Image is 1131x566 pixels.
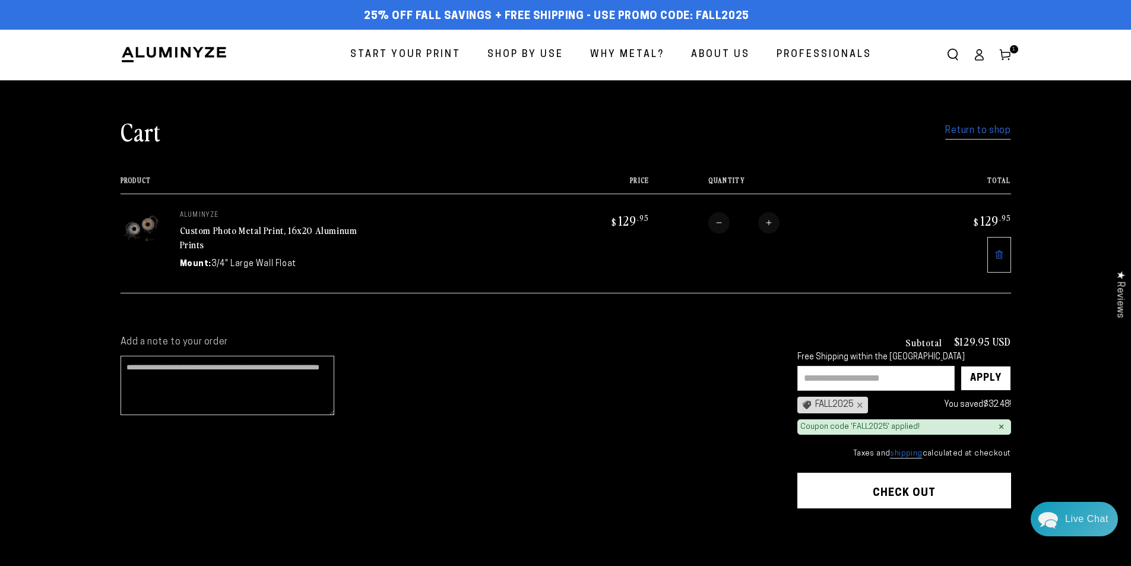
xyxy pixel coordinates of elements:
[797,532,1011,558] iframe: PayPal-paypal
[612,216,617,228] span: $
[180,223,357,252] a: Custom Photo Metal Print, 16x20 Aluminum Prints
[121,336,774,349] label: Add a note to your order
[874,397,1011,412] div: You saved !
[945,122,1010,140] a: Return to shop
[581,39,673,71] a: Why Metal?
[121,116,161,147] h1: Cart
[479,39,572,71] a: Shop By Use
[797,448,1011,460] small: Taxes and calculated at checkout
[341,39,470,71] a: Start Your Print
[730,212,758,233] input: Quantity for Custom Photo Metal Print, 16x20 Aluminum Prints
[1031,502,1118,536] div: Chat widget toggle
[972,212,1011,229] bdi: 129
[649,176,901,194] th: Quantity
[768,39,880,71] a: Professionals
[1108,261,1131,327] div: Click to open Judge.me floating reviews tab
[211,258,296,270] dd: 3/4" Large Wall Float
[800,422,920,432] div: Coupon code 'FALL2025' applied!
[691,46,750,64] span: About Us
[797,353,1011,363] div: Free Shipping within the [GEOGRAPHIC_DATA]
[954,336,1011,347] p: $129.95 USD
[539,176,649,194] th: Price
[364,10,749,23] span: 25% off FALL Savings + Free Shipping - Use Promo Code: FALL2025
[121,176,540,194] th: Product
[1012,45,1016,53] span: 1
[999,213,1011,223] sup: .95
[777,46,872,64] span: Professionals
[797,397,868,413] div: FALL2025
[610,212,649,229] bdi: 129
[637,213,649,223] sup: .95
[350,46,461,64] span: Start Your Print
[180,258,212,270] dt: Mount:
[974,216,979,228] span: $
[905,337,942,347] h3: Subtotal
[121,212,162,245] img: 16"x20" Rectangle White Glossy Aluminyzed Photo
[987,237,1011,273] a: Remove 16"x20" Rectangle White Glossy Aluminyzed Photo
[487,46,563,64] span: Shop By Use
[983,400,1009,409] span: $32.48
[854,400,863,410] div: ×
[1065,502,1108,536] div: Contact Us Directly
[999,422,1005,432] div: ×
[590,46,664,64] span: Why Metal?
[797,473,1011,508] button: Check out
[682,39,759,71] a: About Us
[180,212,358,219] p: aluminyze
[970,366,1002,390] div: Apply
[901,176,1010,194] th: Total
[940,42,966,68] summary: Search our site
[890,450,922,459] a: shipping
[121,46,227,64] img: Aluminyze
